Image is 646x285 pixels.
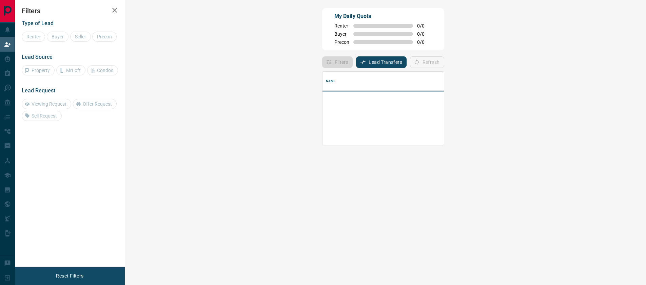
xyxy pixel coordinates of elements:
span: Lead Request [22,87,55,94]
span: Type of Lead [22,20,54,26]
div: Name [326,72,336,91]
div: Name [322,72,557,91]
span: Precon [334,39,349,45]
span: Renter [334,23,349,29]
span: 0 / 0 [417,39,432,45]
p: My Daily Quota [334,12,432,20]
button: Lead Transfers [356,56,407,68]
span: 0 / 0 [417,23,432,29]
span: Buyer [334,31,349,37]
button: Reset Filters [52,270,88,282]
span: Lead Source [22,54,53,60]
h2: Filters [22,7,118,15]
span: 0 / 0 [417,31,432,37]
